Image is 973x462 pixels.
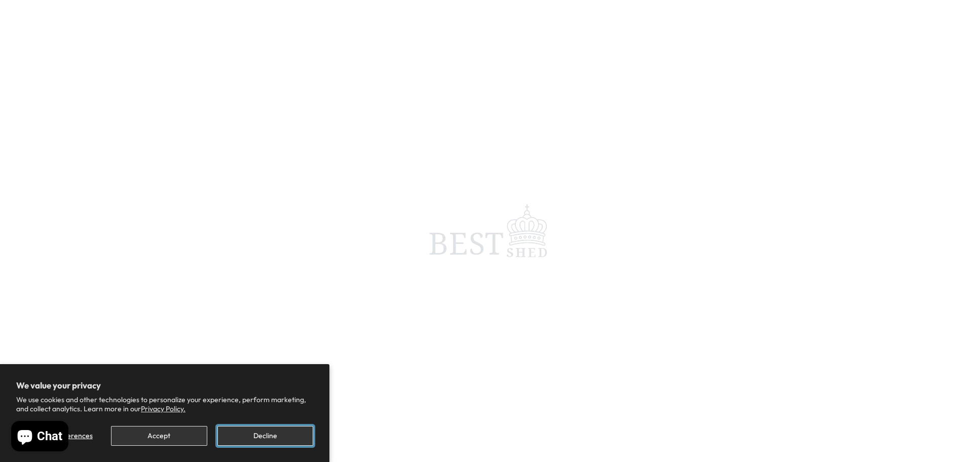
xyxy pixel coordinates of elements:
[8,421,71,454] inbox-online-store-chat: Shopify online store chat
[217,426,313,446] button: Decline
[141,404,185,413] a: Privacy Policy.
[16,395,313,413] p: We use cookies and other technologies to personalize your experience, perform marketing, and coll...
[111,426,207,446] button: Accept
[16,380,313,390] h2: We value your privacy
